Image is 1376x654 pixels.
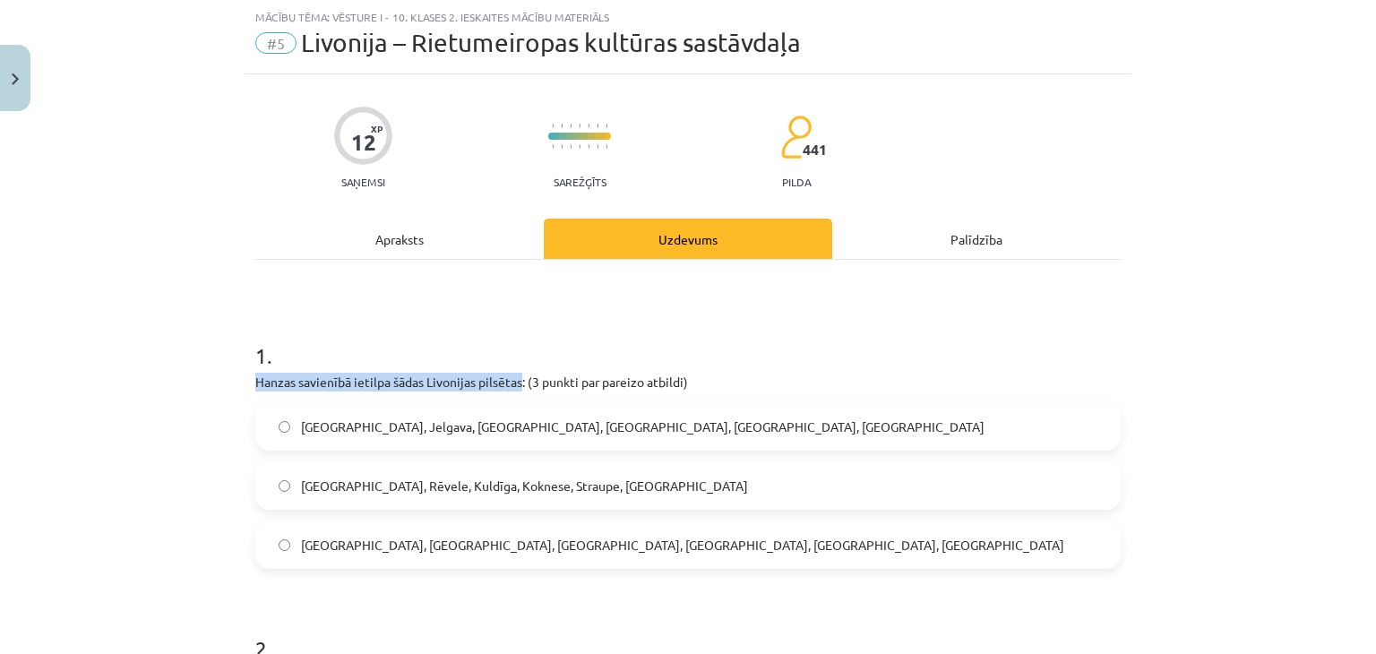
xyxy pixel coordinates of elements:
[301,477,748,495] span: [GEOGRAPHIC_DATA], Rēvele, Kuldīga, Koknese, Straupe, [GEOGRAPHIC_DATA]
[579,144,580,149] img: icon-short-line-57e1e144782c952c97e751825c79c345078a6d821885a25fce030b3d8c18986b.svg
[803,142,827,158] span: 441
[570,124,572,128] img: icon-short-line-57e1e144782c952c97e751825c79c345078a6d821885a25fce030b3d8c18986b.svg
[301,417,985,436] span: [GEOGRAPHIC_DATA], Jelgava, [GEOGRAPHIC_DATA], [GEOGRAPHIC_DATA], [GEOGRAPHIC_DATA], [GEOGRAPHIC_...
[301,536,1064,555] span: [GEOGRAPHIC_DATA], [GEOGRAPHIC_DATA], [GEOGRAPHIC_DATA], [GEOGRAPHIC_DATA], [GEOGRAPHIC_DATA], [G...
[334,176,392,188] p: Saņemsi
[570,144,572,149] img: icon-short-line-57e1e144782c952c97e751825c79c345078a6d821885a25fce030b3d8c18986b.svg
[554,176,606,188] p: Sarežģīts
[544,219,832,259] div: Uzdevums
[597,124,598,128] img: icon-short-line-57e1e144782c952c97e751825c79c345078a6d821885a25fce030b3d8c18986b.svg
[832,219,1121,259] div: Palīdzība
[606,124,607,128] img: icon-short-line-57e1e144782c952c97e751825c79c345078a6d821885a25fce030b3d8c18986b.svg
[371,124,383,133] span: XP
[588,124,589,128] img: icon-short-line-57e1e144782c952c97e751825c79c345078a6d821885a25fce030b3d8c18986b.svg
[552,124,554,128] img: icon-short-line-57e1e144782c952c97e751825c79c345078a6d821885a25fce030b3d8c18986b.svg
[255,219,544,259] div: Apraksts
[279,480,290,492] input: [GEOGRAPHIC_DATA], Rēvele, Kuldīga, Koknese, Straupe, [GEOGRAPHIC_DATA]
[301,28,801,57] span: ​Livonija – Rietumeiropas kultūras sastāvdaļa
[606,144,607,149] img: icon-short-line-57e1e144782c952c97e751825c79c345078a6d821885a25fce030b3d8c18986b.svg
[782,176,811,188] p: pilda
[561,144,563,149] img: icon-short-line-57e1e144782c952c97e751825c79c345078a6d821885a25fce030b3d8c18986b.svg
[12,73,19,85] img: icon-close-lesson-0947bae3869378f0d4975bcd49f059093ad1ed9edebbc8119c70593378902aed.svg
[255,373,1121,392] p: Hanzas savienībā ietilpa šādas Livonijas pilsētas: (3 punkti par pareizo atbildi)
[780,115,812,159] img: students-c634bb4e5e11cddfef0936a35e636f08e4e9abd3cc4e673bd6f9a4125e45ecb1.svg
[579,124,580,128] img: icon-short-line-57e1e144782c952c97e751825c79c345078a6d821885a25fce030b3d8c18986b.svg
[561,124,563,128] img: icon-short-line-57e1e144782c952c97e751825c79c345078a6d821885a25fce030b3d8c18986b.svg
[255,11,1121,23] div: Mācību tēma: Vēsture i - 10. klases 2. ieskaites mācību materiāls
[279,421,290,433] input: [GEOGRAPHIC_DATA], Jelgava, [GEOGRAPHIC_DATA], [GEOGRAPHIC_DATA], [GEOGRAPHIC_DATA], [GEOGRAPHIC_...
[552,144,554,149] img: icon-short-line-57e1e144782c952c97e751825c79c345078a6d821885a25fce030b3d8c18986b.svg
[279,539,290,551] input: [GEOGRAPHIC_DATA], [GEOGRAPHIC_DATA], [GEOGRAPHIC_DATA], [GEOGRAPHIC_DATA], [GEOGRAPHIC_DATA], [G...
[597,144,598,149] img: icon-short-line-57e1e144782c952c97e751825c79c345078a6d821885a25fce030b3d8c18986b.svg
[588,144,589,149] img: icon-short-line-57e1e144782c952c97e751825c79c345078a6d821885a25fce030b3d8c18986b.svg
[351,130,376,155] div: 12
[255,32,297,54] span: #5
[255,312,1121,367] h1: 1 .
